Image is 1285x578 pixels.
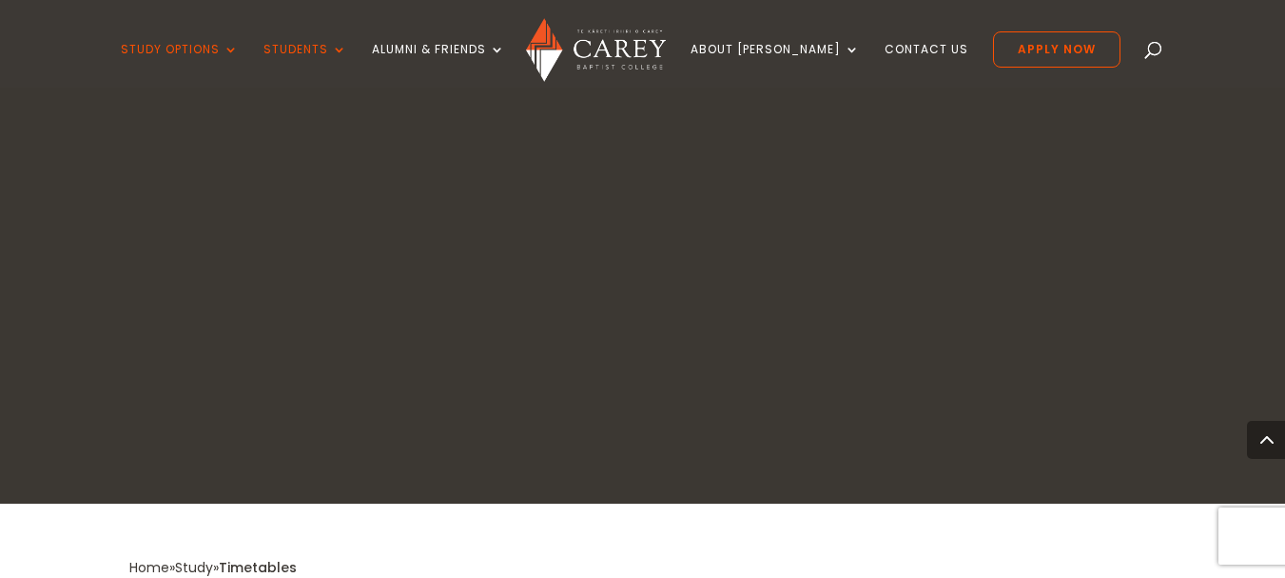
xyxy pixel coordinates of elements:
[121,43,239,88] a: Study Options
[263,43,347,88] a: Students
[219,558,297,577] span: Timetables
[993,31,1120,68] a: Apply Now
[526,18,666,82] img: Carey Baptist College
[372,43,505,88] a: Alumni & Friends
[129,558,297,577] span: » »
[129,558,169,577] a: Home
[885,43,968,88] a: Contact Us
[175,558,213,577] a: Study
[691,43,860,88] a: About [PERSON_NAME]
